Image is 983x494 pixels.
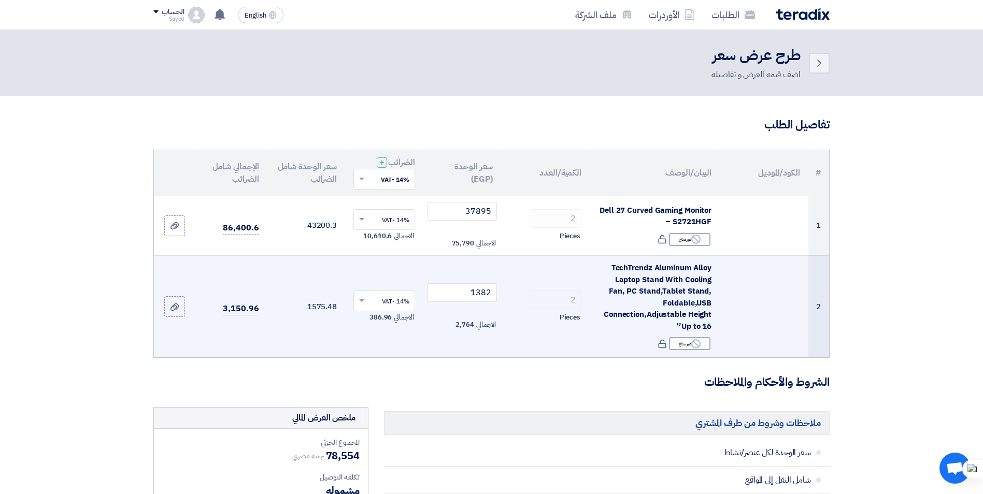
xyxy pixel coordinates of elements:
[669,337,710,350] div: غير متاح
[530,290,581,309] input: RFQ_STEP1.ITEMS.2.AMOUNT_TITLE
[223,222,259,235] span: 86,400.6
[353,290,415,311] ng-select: VAT
[267,196,345,256] td: 43200.3
[245,12,266,19] span: English
[720,150,808,196] th: الكود/الموديل
[590,150,720,196] th: البيان/الوصف
[188,7,205,23] img: profile_test.png
[153,16,184,22] div: Sayed
[776,8,830,20] img: Teradix logo
[292,412,355,424] div: ملخص العرض المالي
[560,312,580,323] span: Pieces
[428,202,497,221] input: أدخل سعر الوحدة
[455,319,474,330] span: 2,764
[604,262,711,332] span: TechTrendz Aluminum Alloy Laptop Stand With Cooling Fan, PC Stand,Tablet Stand, Foldable,USB Conn...
[703,3,763,27] a: الطلبات
[640,3,703,27] a: الأوردرات
[363,231,392,241] span: 10,610.6
[369,312,392,323] span: 386.96
[808,256,829,358] td: 2
[238,7,283,23] button: English
[711,46,801,66] h2: طرح عرض سعر
[326,448,360,463] span: 78,554
[476,319,496,330] span: الاجمالي
[223,302,259,315] span: 3,150.96
[669,233,710,246] div: غير متاح
[530,209,581,228] input: RFQ_STEP1.ITEMS.2.AMOUNT_TITLE
[476,238,496,249] span: الاجمالي
[560,231,580,241] span: Pieces
[195,150,267,196] th: الإجمالي شامل الضرائب
[452,238,474,249] span: 75,790
[394,312,414,323] span: الاجمالي
[470,475,811,485] span: شامل النقل إلى المواقع
[292,451,323,461] span: جنيه مصري
[939,453,971,484] div: Open chat
[808,196,829,256] td: 1
[428,283,497,302] input: أدخل سعر الوحدة
[353,209,415,230] ng-select: VAT
[567,3,640,27] a: ملف الشركة
[379,156,384,169] span: +
[808,150,829,196] th: #
[153,117,830,133] h3: تفاصيل الطلب
[345,150,423,196] th: الضرائب
[153,374,830,390] h3: الشروط والأحكام والملاحظات
[711,68,801,81] div: اضف قيمه العرض و تفاصيله
[162,8,184,17] div: الحساب
[394,231,414,241] span: الاجمالي
[162,472,360,483] div: تكلفه التوصيل
[384,411,830,434] h5: ملاحظات وشروط من طرف المشتري
[470,447,811,458] span: سعر الوحدة لكل عنصر/نشاط
[600,205,711,228] span: Dell 27 Curved Gaming Monitor – S2721HGF
[267,256,345,358] td: 1575.48
[423,150,502,196] th: سعر الوحدة (EGP)
[267,150,345,196] th: سعر الوحدة شامل الضرائب
[162,437,360,448] div: المجموع الجزئي
[501,150,590,196] th: الكمية/العدد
